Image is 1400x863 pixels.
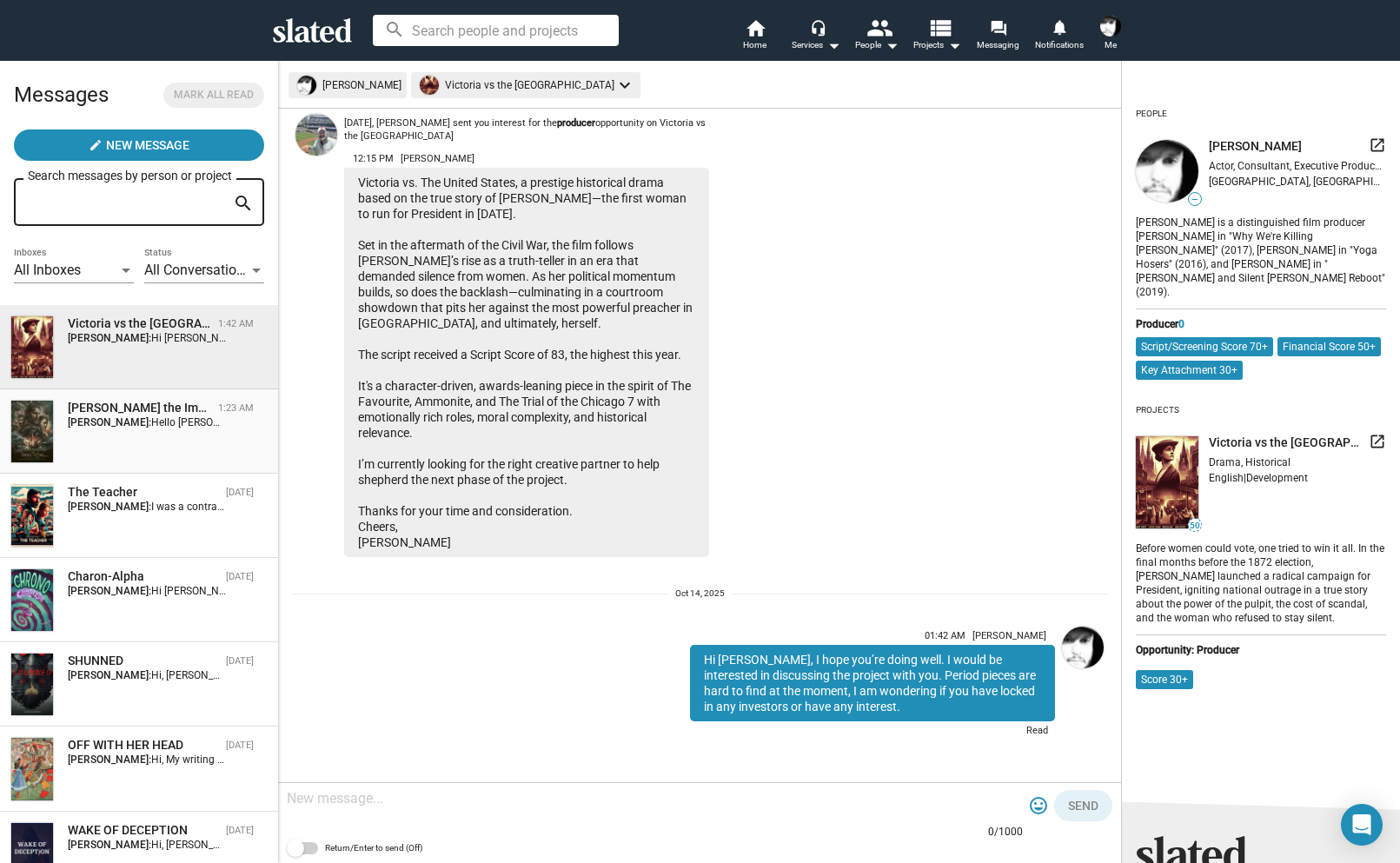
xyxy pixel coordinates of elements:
mat-icon: notifications [1051,18,1067,35]
div: WAKE OF DECEPTION [68,822,219,839]
img: Peter Pietrangeli [1100,16,1121,37]
mat-hint: 0/1000 [988,826,1023,840]
mat-icon: launch [1369,136,1386,154]
mat-chip: Victoria vs the [GEOGRAPHIC_DATA] [411,72,640,98]
img: undefined [420,76,439,95]
div: Actor, Consultant, Executive Producer, Producer, Writer [1209,160,1386,172]
div: Odysseus the Immortal [68,400,211,416]
span: Hi [PERSON_NAME], I hope you’re doing well. I would be interested in discussing the project with ... [151,332,1171,344]
mat-chip: Financial Score 50+ [1277,337,1381,356]
img: undefined [1136,436,1198,529]
img: Jay Fjestad [295,114,337,156]
span: All Inboxes [14,262,81,278]
mat-chip: Score 30+ [1136,670,1193,689]
span: Home [743,35,766,56]
button: New Message [14,129,264,161]
span: — [1189,195,1201,204]
div: Opportunity: Producer [1136,644,1386,656]
div: Victoria vs. The United States, a prestige historical drama based on the true story of [PERSON_NA... [344,168,709,557]
mat-icon: search [233,190,254,217]
mat-icon: create [89,138,103,152]
mat-icon: forum [990,19,1006,36]
img: Peter Pietrangeli [1062,627,1104,668]
a: Peter Pietrangeli [1058,623,1107,747]
div: Hi [PERSON_NAME], I hope you’re doing well. I would be interested in discussing the project with ... [690,645,1055,721]
div: Before women could vote, one tried to win it all. In the final months before the 1872 election, [... [1136,539,1386,626]
time: 1:23 AM [218,402,254,414]
img: undefined [1136,140,1198,202]
div: Victoria vs the United States [68,315,211,332]
div: [GEOGRAPHIC_DATA], [GEOGRAPHIC_DATA], [GEOGRAPHIC_DATA] [1209,176,1386,188]
span: Development [1246,472,1308,484]
button: Send [1054,790,1112,821]
div: Charon-Alpha [68,568,219,585]
mat-icon: arrow_drop_down [944,35,965,56]
strong: [PERSON_NAME]: [68,501,151,513]
mat-icon: keyboard_arrow_down [614,75,635,96]
span: Projects [913,35,961,56]
div: OFF WITH HER HEAD [68,737,219,753]
div: People [855,35,899,56]
div: Projects [1136,398,1179,422]
button: Peter PietrangeliMe [1090,12,1131,57]
span: All Conversations [144,262,251,278]
mat-icon: arrow_drop_down [881,35,902,56]
span: Return/Enter to send (Off) [325,838,422,859]
button: Projects [907,17,968,56]
div: Producer [1136,318,1386,330]
span: [PERSON_NAME] [972,630,1046,641]
span: Mark all read [174,86,254,104]
button: Services [786,17,846,56]
span: Drama, Historical [1209,456,1291,468]
span: 0 [1178,318,1184,330]
span: 50 [1189,521,1201,531]
div: [PERSON_NAME] is a distinguished film producer [PERSON_NAME] in "Why We're Killing [PERSON_NAME]"... [1136,213,1386,300]
img: OFF WITH HER HEAD [11,738,53,800]
div: SHUNNED [68,653,219,669]
div: Read [690,721,1055,743]
span: Messaging [977,35,1019,56]
strong: [PERSON_NAME]: [68,753,151,766]
span: [PERSON_NAME] [401,153,474,164]
button: Mark all read [163,83,264,108]
a: Jay Fjestad [292,110,341,561]
a: Notifications [1029,17,1090,56]
strong: [PERSON_NAME]: [68,332,151,344]
span: English [1209,472,1244,484]
img: The Teacher [11,485,53,547]
img: Victoria vs the United States [11,316,53,378]
time: [DATE] [226,655,254,667]
span: 01:42 AM [925,630,965,641]
mat-chip: Key Attachment 30+ [1136,361,1243,380]
span: Notifications [1035,35,1084,56]
mat-chip: Script/Screening Score 70+ [1136,337,1273,356]
div: [DATE], [PERSON_NAME] sent you interest for the opportunity on Victoria vs the [GEOGRAPHIC_DATA] [344,117,709,143]
time: [DATE] [226,571,254,582]
time: [DATE] [226,740,254,751]
div: People [1136,102,1167,126]
a: Home [725,17,786,56]
img: SHUNNED [11,654,53,715]
span: Me [1105,35,1117,56]
input: Search people and projects [373,15,619,46]
span: 12:15 PM [353,153,394,164]
div: Open Intercom Messenger [1341,804,1383,846]
span: | [1244,472,1246,484]
strong: [PERSON_NAME]: [68,839,151,851]
div: The Teacher [68,484,219,501]
span: Hello [PERSON_NAME], Thanks for reaching out. I rarely check Slated so apologies for not respondi... [151,416,1247,428]
img: Odysseus the Immortal [11,401,53,462]
time: [DATE] [226,825,254,836]
strong: [PERSON_NAME]: [68,416,151,428]
a: Messaging [968,17,1029,56]
mat-icon: headset_mic [810,19,826,35]
h2: Messages [14,74,109,116]
span: [PERSON_NAME] [1209,138,1302,155]
mat-icon: people [866,15,891,40]
time: [DATE] [226,487,254,498]
strong: [PERSON_NAME]: [68,669,151,681]
button: People [846,17,907,56]
mat-icon: launch [1369,433,1386,450]
span: New Message [106,129,189,161]
mat-icon: tag_faces [1028,795,1049,816]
